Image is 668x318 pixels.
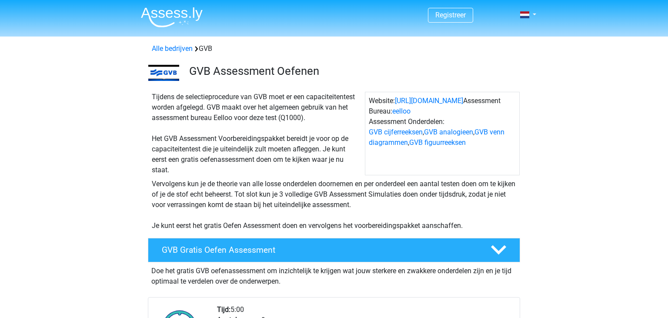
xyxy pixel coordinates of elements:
[148,179,520,231] div: Vervolgens kun je de theorie van alle losse onderdelen doornemen en per onderdeel een aantal test...
[162,245,477,255] h4: GVB Gratis Oefen Assessment
[141,7,203,27] img: Assessly
[369,128,504,147] a: GVB venn diagrammen
[217,305,230,314] b: Tijd:
[189,64,513,78] h3: GVB Assessment Oefenen
[392,107,411,115] a: eelloo
[424,128,473,136] a: GVB analogieen
[435,11,466,19] a: Registreer
[152,44,193,53] a: Alle bedrijven
[395,97,463,105] a: [URL][DOMAIN_NAME]
[369,128,423,136] a: GVB cijferreeksen
[365,92,520,175] div: Website: Assessment Bureau: Assessment Onderdelen: , , ,
[144,238,524,262] a: GVB Gratis Oefen Assessment
[148,262,520,287] div: Doe het gratis GVB oefenassessment om inzichtelijk te krijgen wat jouw sterkere en zwakkere onder...
[409,138,466,147] a: GVB figuurreeksen
[148,92,365,175] div: Tijdens de selectieprocedure van GVB moet er een capaciteitentest worden afgelegd. GVB maakt over...
[148,44,520,54] div: GVB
